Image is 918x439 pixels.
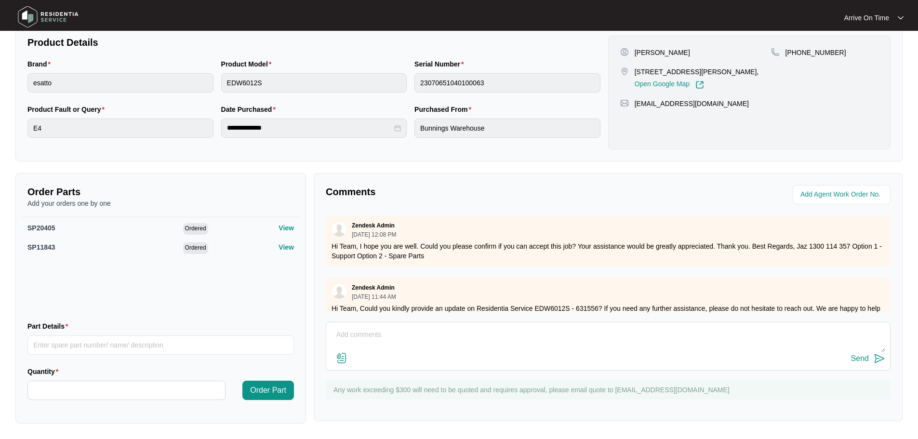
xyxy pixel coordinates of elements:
[27,243,55,251] span: SP11843
[221,59,276,69] label: Product Model
[414,73,600,93] input: Serial Number
[414,105,475,114] label: Purchased From
[227,123,393,133] input: Date Purchased
[333,385,886,395] p: Any work exceeding $300 will need to be quoted and requires approval, please email quote to [EMAI...
[332,222,346,237] img: user.svg
[414,59,467,69] label: Serial Number
[183,242,208,254] span: Ordered
[27,119,213,138] input: Product Fault or Query
[27,335,294,355] input: Part Details
[27,73,213,93] input: Brand
[250,385,286,396] span: Order Part
[326,185,601,199] p: Comments
[27,36,600,49] p: Product Details
[27,105,108,114] label: Product Fault or Query
[620,67,629,76] img: map-pin
[635,80,704,89] a: Open Google Map
[27,321,72,331] label: Part Details
[352,222,395,229] p: Zendesk Admin
[336,352,347,364] img: file-attachment-doc.svg
[27,199,294,208] p: Add your orders one by one
[27,224,55,232] span: SP20405
[620,99,629,107] img: map-pin
[332,304,885,323] p: Hi Team, Could you kindly provide an update on Residentia Service EDW6012S - 631556? If you need ...
[414,119,600,138] input: Purchased From
[332,284,346,299] img: user.svg
[695,80,704,89] img: Link-External
[27,367,62,376] label: Quantity
[221,105,279,114] label: Date Purchased
[635,67,759,77] p: [STREET_ADDRESS][PERSON_NAME],
[14,2,82,31] img: residentia service logo
[800,189,885,200] input: Add Agent Work Order No.
[352,284,395,292] p: Zendesk Admin
[27,59,54,69] label: Brand
[851,352,885,365] button: Send
[27,185,294,199] p: Order Parts
[28,381,225,399] input: Quantity
[242,381,294,400] button: Order Part
[279,242,294,252] p: View
[221,73,407,93] input: Product Model
[183,223,208,235] span: Ordered
[844,13,889,23] p: Arrive On Time
[352,232,396,238] p: [DATE] 12:08 PM
[898,15,904,20] img: dropdown arrow
[874,353,885,364] img: send-icon.svg
[332,241,885,261] p: Hi Team, I hope you are well. Could you please confirm if you can accept this job? Your assistanc...
[352,294,396,300] p: [DATE] 11:44 AM
[620,48,629,56] img: user-pin
[635,99,749,108] p: [EMAIL_ADDRESS][DOMAIN_NAME]
[279,223,294,233] p: View
[771,48,780,56] img: map-pin
[851,354,869,363] div: Send
[635,48,690,57] p: [PERSON_NAME]
[785,48,846,57] p: [PHONE_NUMBER]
